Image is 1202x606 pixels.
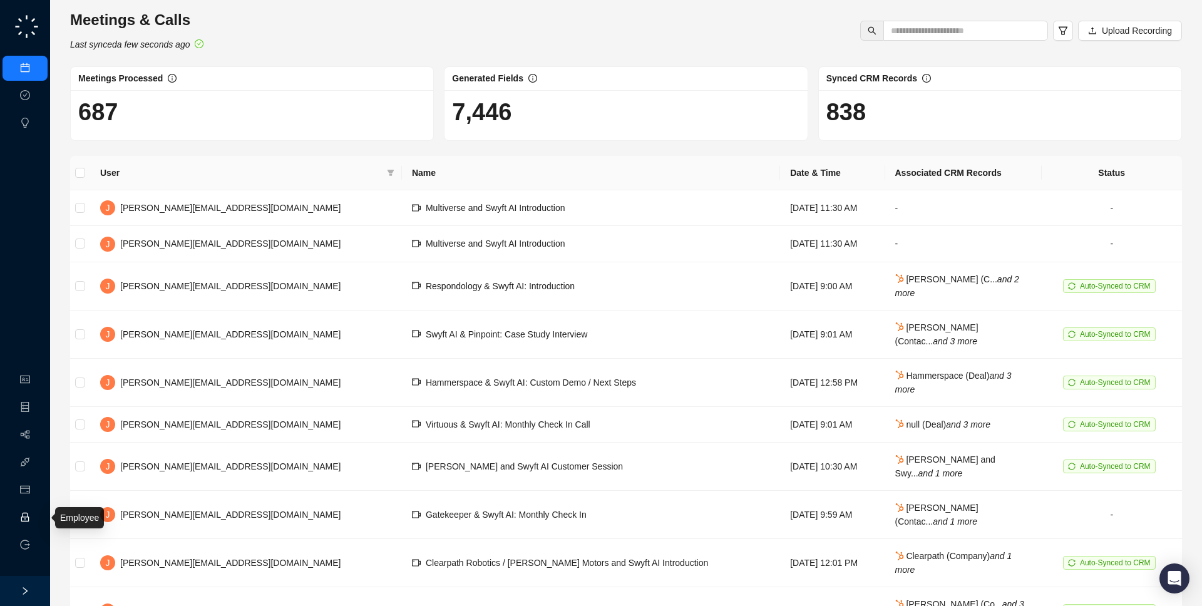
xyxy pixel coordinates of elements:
[78,98,426,126] h1: 687
[1042,156,1183,190] th: Status
[895,503,979,526] span: [PERSON_NAME] (Contac...
[402,156,780,190] th: Name
[895,454,995,478] span: [PERSON_NAME] and Swy...
[528,74,537,83] span: info-circle
[1068,559,1076,567] span: sync
[1068,379,1076,386] span: sync
[895,551,1012,575] i: and 1 more
[106,418,110,431] span: J
[412,377,421,386] span: video-camera
[412,462,421,471] span: video-camera
[895,551,1012,575] span: Clearpath (Company)
[387,169,394,177] span: filter
[918,468,963,478] i: and 1 more
[168,74,177,83] span: info-circle
[120,281,341,291] span: [PERSON_NAME][EMAIL_ADDRESS][DOMAIN_NAME]
[426,558,708,568] span: Clearpath Robotics / [PERSON_NAME] Motors and Swyft AI Introduction
[1068,463,1076,470] span: sync
[895,419,991,429] span: null (Deal)
[426,377,636,388] span: Hammerspace & Swyft AI: Custom Demo / Next Steps
[1080,330,1151,339] span: Auto-Synced to CRM
[780,190,885,226] td: [DATE] 11:30 AM
[1058,26,1068,36] span: filter
[100,166,382,180] span: User
[78,73,163,83] span: Meetings Processed
[412,203,421,212] span: video-camera
[106,237,110,251] span: J
[895,274,1019,298] i: and 2 more
[780,226,885,262] td: [DATE] 11:30 AM
[452,73,523,83] span: Generated Fields
[412,558,421,567] span: video-camera
[1080,282,1151,290] span: Auto-Synced to CRM
[780,407,885,443] td: [DATE] 9:01 AM
[895,371,1012,394] span: Hammerspace (Deal)
[106,327,110,341] span: J
[70,10,203,30] h3: Meetings & Calls
[885,190,1042,226] td: -
[1080,558,1151,567] span: Auto-Synced to CRM
[106,201,110,215] span: J
[1068,282,1076,290] span: sync
[1080,378,1151,387] span: Auto-Synced to CRM
[106,508,110,521] span: J
[412,419,421,428] span: video-camera
[1042,226,1183,262] td: -
[21,587,29,595] span: right
[106,460,110,473] span: J
[412,239,421,248] span: video-camera
[1042,491,1183,539] td: -
[452,98,799,126] h1: 7,446
[384,163,397,182] span: filter
[13,13,41,41] img: logo-small-C4UdH2pc.png
[1068,331,1076,338] span: sync
[826,98,1174,126] h1: 838
[868,26,876,35] span: search
[895,322,979,346] span: [PERSON_NAME] (Contac...
[780,491,885,539] td: [DATE] 9:59 AM
[1102,24,1172,38] span: Upload Recording
[106,279,110,293] span: J
[826,73,917,83] span: Synced CRM Records
[426,281,575,291] span: Respondology & Swyft AI: Introduction
[1159,563,1189,593] div: Open Intercom Messenger
[426,510,587,520] span: Gatekeeper & Swyft AI: Monthly Check In
[1080,420,1151,429] span: Auto-Synced to CRM
[120,510,341,520] span: [PERSON_NAME][EMAIL_ADDRESS][DOMAIN_NAME]
[933,516,977,526] i: and 1 more
[922,74,931,83] span: info-circle
[1080,462,1151,471] span: Auto-Synced to CRM
[426,419,590,429] span: Virtuous & Swyft AI: Monthly Check In Call
[70,39,190,49] i: Last synced a few seconds ago
[1078,21,1182,41] button: Upload Recording
[895,371,1012,394] i: and 3 more
[780,311,885,359] td: [DATE] 9:01 AM
[120,461,341,471] span: [PERSON_NAME][EMAIL_ADDRESS][DOMAIN_NAME]
[426,239,565,249] span: Multiverse and Swyft AI Introduction
[1068,421,1076,428] span: sync
[780,539,885,587] td: [DATE] 12:01 PM
[885,226,1042,262] td: -
[412,329,421,338] span: video-camera
[1088,26,1097,35] span: upload
[780,359,885,407] td: [DATE] 12:58 PM
[426,203,565,213] span: Multiverse and Swyft AI Introduction
[195,39,203,48] span: check-circle
[780,443,885,491] td: [DATE] 10:30 AM
[885,156,1042,190] th: Associated CRM Records
[1042,190,1183,226] td: -
[20,540,30,550] span: logout
[946,419,990,429] i: and 3 more
[780,156,885,190] th: Date & Time
[426,329,587,339] span: Swyft AI & Pinpoint: Case Study Interview
[120,203,341,213] span: [PERSON_NAME][EMAIL_ADDRESS][DOMAIN_NAME]
[412,281,421,290] span: video-camera
[120,558,341,568] span: [PERSON_NAME][EMAIL_ADDRESS][DOMAIN_NAME]
[106,556,110,570] span: J
[780,262,885,311] td: [DATE] 9:00 AM
[106,376,110,389] span: J
[120,377,341,388] span: [PERSON_NAME][EMAIL_ADDRESS][DOMAIN_NAME]
[895,274,1019,298] span: [PERSON_NAME] (C...
[412,510,421,519] span: video-camera
[120,419,341,429] span: [PERSON_NAME][EMAIL_ADDRESS][DOMAIN_NAME]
